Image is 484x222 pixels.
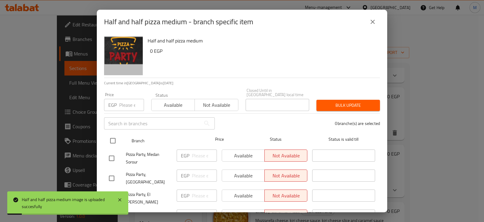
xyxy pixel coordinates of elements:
[151,99,195,111] button: Available
[104,117,201,129] input: Search in branches
[104,36,143,75] img: Half and half pizza medium
[22,196,111,210] div: Half and half pizza medium image is uploaded succesfully
[126,191,172,206] span: Pizza Party, El [PERSON_NAME]
[108,101,117,109] p: EGP
[321,102,375,109] span: Bulk update
[104,80,380,86] p: Current time in [GEOGRAPHIC_DATA] is [DATE]
[148,36,375,45] h6: Half and half pizza medium
[126,171,172,186] span: Pizza Party, [GEOGRAPHIC_DATA]
[181,212,189,219] p: EGP
[335,120,380,126] p: 0 branche(s) are selected
[316,100,380,111] button: Bulk update
[181,152,189,159] p: EGP
[365,15,380,29] button: close
[197,101,236,109] span: Not available
[312,136,375,143] span: Status is valid till
[192,170,217,182] input: Please enter price
[104,17,253,27] h2: Half and half pizza medium - branch specific item
[119,99,144,111] input: Please enter price
[244,136,307,143] span: Status
[199,136,240,143] span: Price
[192,190,217,202] input: Please enter price
[192,210,217,222] input: Please enter price
[195,99,238,111] button: Not available
[150,47,375,55] h6: 0 EGP
[132,137,195,145] span: Branch
[154,101,192,109] span: Available
[181,192,189,199] p: EGP
[181,172,189,179] p: EGP
[126,151,172,166] span: Pizza Party, Medan Sorour
[192,150,217,162] input: Please enter price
